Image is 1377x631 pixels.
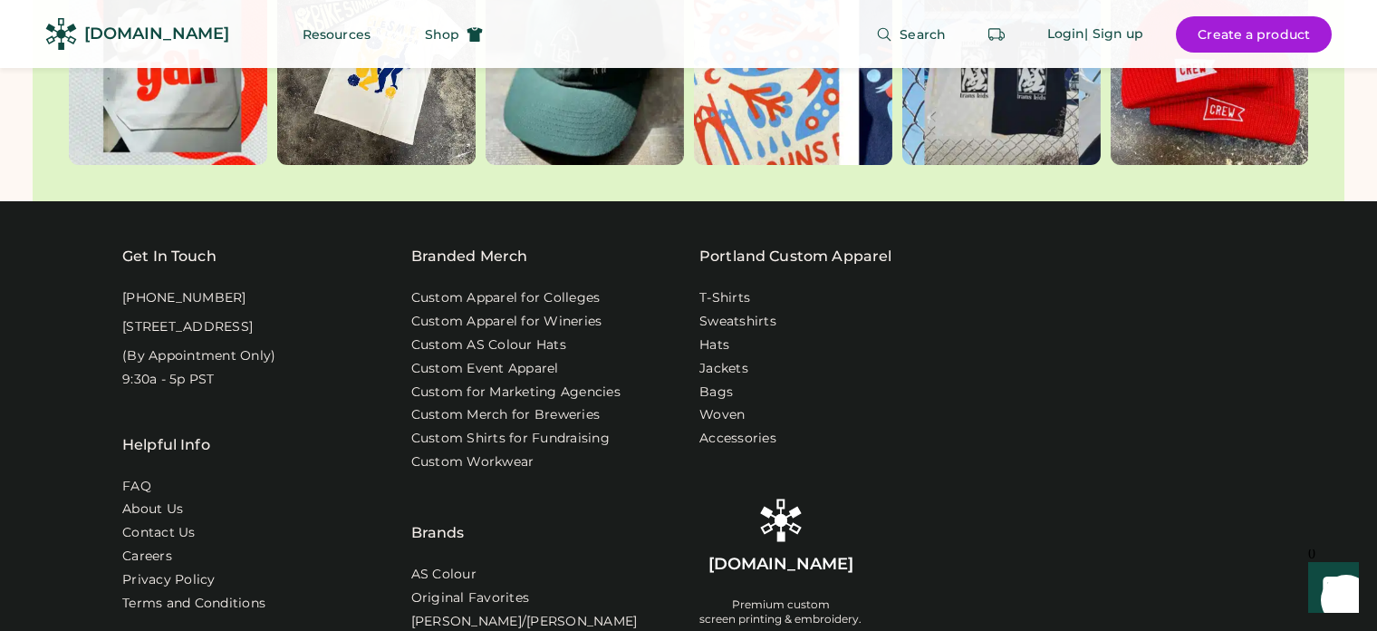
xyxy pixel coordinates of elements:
a: Original Favorites [411,589,530,607]
a: Custom Event Apparel [411,360,559,378]
a: Woven [699,406,745,424]
a: T-Shirts [699,289,750,307]
div: [STREET_ADDRESS] [122,318,253,336]
iframe: Front Chat [1291,549,1369,627]
a: Custom AS Colour Hats [411,336,566,354]
div: Login [1047,25,1085,44]
div: 9:30a - 5p PST [122,371,215,389]
button: Retrieve an order [978,16,1015,53]
a: Custom Apparel for Colleges [411,289,601,307]
a: Custom Workwear [411,453,534,471]
button: Resources [281,16,392,53]
a: FAQ [122,478,151,496]
a: Portland Custom Apparel [699,246,891,267]
img: Rendered Logo - Screens [759,499,803,542]
a: Contact Us [122,524,196,542]
button: Create a product [1176,16,1332,53]
span: Search [900,28,946,41]
a: Privacy Policy [122,571,216,589]
a: About Us [122,500,183,519]
a: Accessories [699,430,776,448]
div: [DOMAIN_NAME] [708,553,853,576]
a: Jackets [699,360,748,378]
div: Premium custom screen printing & embroidery. [699,597,862,626]
div: (By Appointment Only) [122,347,275,365]
img: Rendered Logo - Screens [45,18,77,50]
a: Sweatshirts [699,313,776,331]
a: Bags [699,383,733,402]
div: Get In Touch [122,246,217,267]
button: Search [854,16,968,53]
div: Brands [411,477,465,544]
a: Hats [699,336,729,354]
div: | Sign up [1084,25,1143,44]
button: Shop [403,16,505,53]
a: Custom Shirts for Fundraising [411,430,610,448]
a: Custom Merch for Breweries [411,406,601,424]
a: Careers [122,548,172,566]
a: AS Colour [411,566,477,584]
div: Terms and Conditions [122,595,265,613]
div: Helpful Info [122,434,210,456]
div: [PHONE_NUMBER] [122,289,246,307]
a: Custom for Marketing Agencies [411,383,621,402]
div: [DOMAIN_NAME] [84,23,229,45]
div: Branded Merch [411,246,528,267]
a: [PERSON_NAME]/[PERSON_NAME] [411,613,638,631]
span: Shop [425,28,459,41]
a: Custom Apparel for Wineries [411,313,602,331]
